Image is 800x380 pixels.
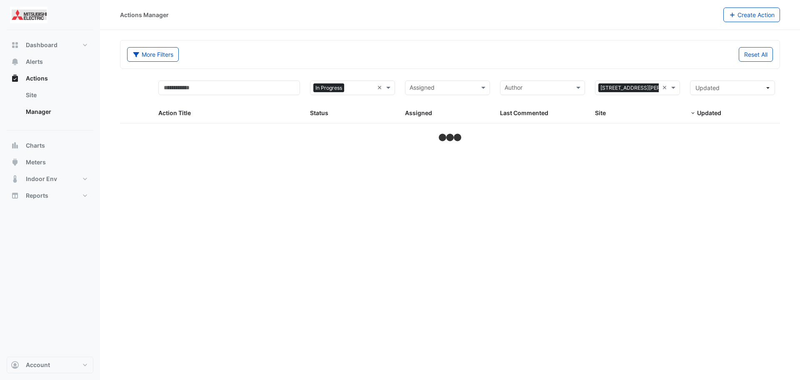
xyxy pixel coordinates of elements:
img: Company Logo [10,7,47,23]
span: Last Commented [500,109,548,116]
span: Status [310,109,328,116]
div: Actions [7,87,93,123]
button: Dashboard [7,37,93,53]
app-icon: Actions [11,74,19,83]
span: Updated [695,84,720,91]
button: Indoor Env [7,171,93,187]
app-icon: Indoor Env [11,175,19,183]
span: Actions [26,74,48,83]
button: Actions [7,70,93,87]
button: More Filters [127,47,179,62]
span: Reports [26,191,48,200]
span: Assigned [405,109,432,116]
span: Site [595,109,606,116]
span: Alerts [26,58,43,66]
button: Alerts [7,53,93,70]
span: Indoor Env [26,175,57,183]
span: Dashboard [26,41,57,49]
span: [STREET_ADDRESS][PERSON_NAME] [598,83,692,93]
a: Manager [19,103,93,120]
span: Charts [26,141,45,150]
app-icon: Charts [11,141,19,150]
a: Site [19,87,93,103]
app-icon: Reports [11,191,19,200]
span: In Progress [313,83,344,93]
button: Create Action [723,8,780,22]
app-icon: Meters [11,158,19,166]
button: Account [7,357,93,373]
div: Actions Manager [120,10,169,19]
button: Reset All [739,47,773,62]
app-icon: Alerts [11,58,19,66]
button: Charts [7,137,93,154]
button: Meters [7,154,93,171]
button: Reports [7,187,93,204]
span: Clear [377,83,384,93]
button: Updated [690,81,775,95]
app-icon: Dashboard [11,41,19,49]
span: Action Title [158,109,191,116]
span: Account [26,361,50,369]
span: Updated [697,109,721,116]
span: Clear [662,83,669,93]
span: Meters [26,158,46,166]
